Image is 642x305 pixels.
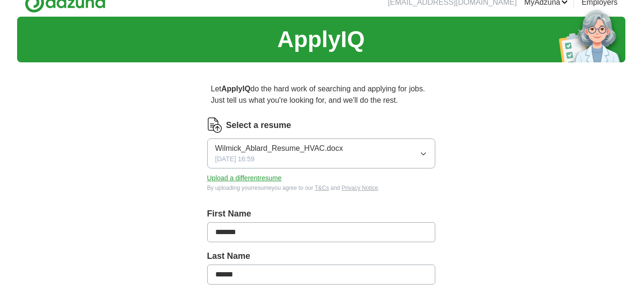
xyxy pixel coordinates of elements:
[207,184,435,192] div: By uploading your resume you agree to our and .
[207,250,435,263] label: Last Name
[342,185,378,191] a: Privacy Notice
[207,79,435,110] p: Let do the hard work of searching and applying for jobs. Just tell us what you're looking for, an...
[215,143,343,154] span: Wilmick_Ablard_Resume_HVAC.docx
[215,154,255,164] span: [DATE] 16:59
[207,138,435,168] button: Wilmick_Ablard_Resume_HVAC.docx[DATE] 16:59
[277,22,364,57] h1: ApplyIQ
[226,119,291,132] label: Select a resume
[207,207,435,220] label: First Name
[207,173,282,183] button: Upload a differentresume
[221,85,250,93] strong: ApplyIQ
[207,118,222,133] img: CV Icon
[315,185,329,191] a: T&Cs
